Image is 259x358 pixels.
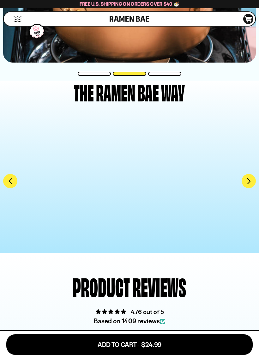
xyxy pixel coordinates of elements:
[137,81,159,104] div: BAE
[73,275,130,298] div: Product
[132,275,186,298] div: Reviews
[148,72,181,76] li: Page dot 3
[80,1,180,7] span: Free U.S. Shipping on Orders over $40 🍜
[161,81,185,104] div: WAY
[6,334,253,355] button: Add To Cart - $24.99
[13,16,22,22] button: Mobile Menu Trigger
[242,174,256,188] button: Next
[3,174,17,188] button: Previous
[21,316,237,325] div: Based on 1409 reviews
[74,81,94,104] div: THE
[113,72,146,76] li: Page dot 2
[21,307,237,316] div: Average rating is 4.76 stars
[78,72,111,76] li: Page dot 1
[131,308,164,316] a: 4.76 out of 5
[96,81,135,104] div: RAMEN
